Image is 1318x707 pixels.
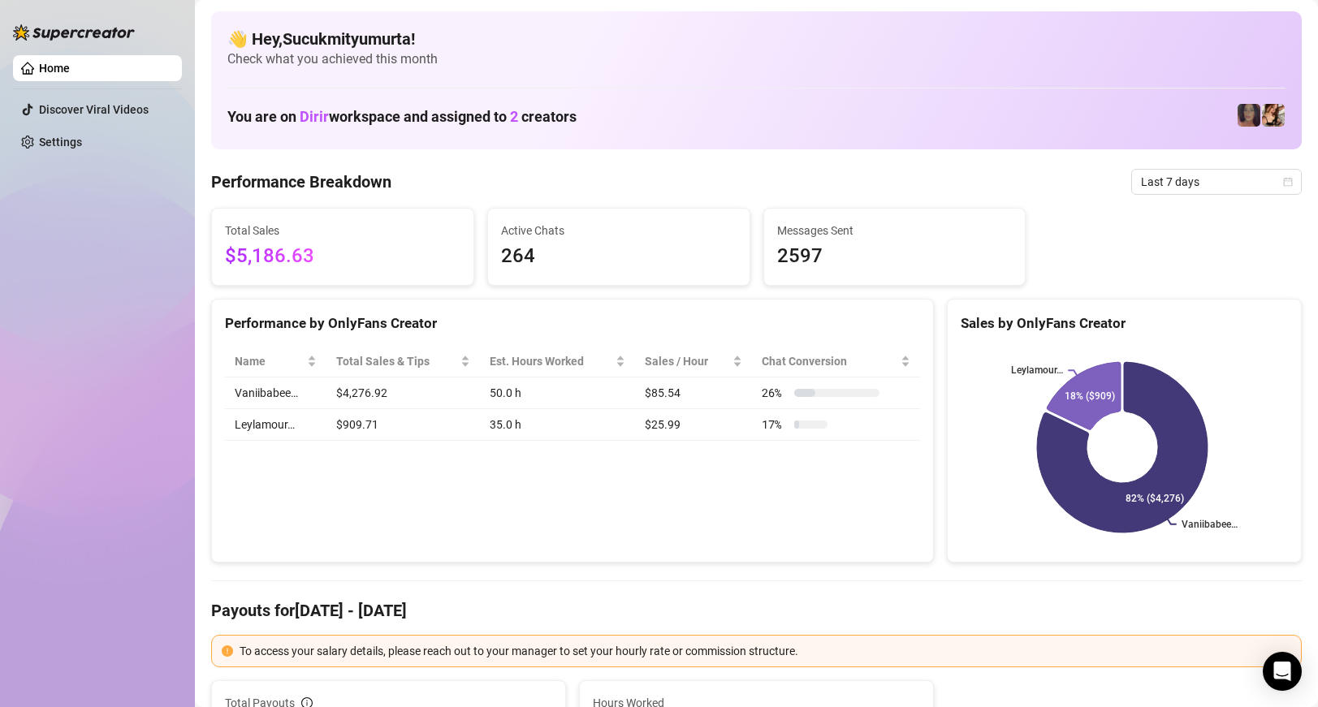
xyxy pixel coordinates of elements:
[211,599,1302,622] h4: Payouts for [DATE] - [DATE]
[222,645,233,657] span: exclamation-circle
[480,377,635,409] td: 50.0 h
[762,384,788,402] span: 26 %
[326,409,481,441] td: $909.71
[225,222,460,239] span: Total Sales
[39,136,82,149] a: Settings
[777,241,1013,272] span: 2597
[225,377,326,409] td: Vaniibabee…
[13,24,135,41] img: logo-BBDzfeDw.svg
[1141,170,1292,194] span: Last 7 days
[227,50,1286,68] span: Check what you achieved this month
[1263,652,1302,691] div: Open Intercom Messenger
[490,352,612,370] div: Est. Hours Worked
[227,28,1286,50] h4: 👋 Hey, Sucukmityumurta !
[635,409,752,441] td: $25.99
[300,108,329,125] span: Dirir
[480,409,635,441] td: 35.0 h
[225,409,326,441] td: Leylamour…
[645,352,729,370] span: Sales / Hour
[1262,104,1285,127] img: Vaniibabee
[501,222,737,239] span: Active Chats
[762,352,897,370] span: Chat Conversion
[39,103,149,116] a: Discover Viral Videos
[1283,177,1293,187] span: calendar
[635,377,752,409] td: $85.54
[235,352,304,370] span: Name
[240,642,1291,660] div: To access your salary details, please reach out to your manager to set your hourly rate or commis...
[961,313,1288,334] div: Sales by OnlyFans Creator
[501,241,737,272] span: 264
[510,108,518,125] span: 2
[752,346,920,377] th: Chat Conversion
[225,241,460,272] span: $5,186.63
[1182,519,1238,530] text: Vaniibabee…
[227,108,577,126] h1: You are on workspace and assigned to creators
[762,416,788,433] span: 17 %
[1011,364,1063,376] text: Leylamour…
[39,62,70,75] a: Home
[1238,104,1260,127] img: Leylamour
[326,346,481,377] th: Total Sales & Tips
[635,346,752,377] th: Sales / Hour
[225,313,920,334] div: Performance by OnlyFans Creator
[336,352,458,370] span: Total Sales & Tips
[225,346,326,377] th: Name
[326,377,481,409] td: $4,276.92
[211,170,391,193] h4: Performance Breakdown
[777,222,1013,239] span: Messages Sent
